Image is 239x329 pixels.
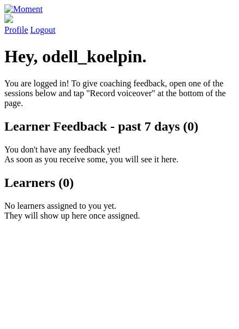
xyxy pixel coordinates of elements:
[4,175,235,190] h2: Learners (0)
[4,119,235,134] h2: Learner Feedback - past 7 days (0)
[4,4,43,14] img: Moment
[4,14,235,34] a: Profile
[31,25,56,34] a: Logout
[4,79,235,108] p: You are logged in! To give coaching feedback, open one of the sessions below and tap "Record voic...
[4,145,235,164] p: You don't have any feedback yet! As soon as you receive some, you will see it here.
[4,14,13,23] img: default_avatar-b4e2223d03051bc43aaaccfb402a43260a3f17acc7fafc1603fdf008d6cba3c9.png
[4,201,235,221] p: No learners assigned to you yet. They will show up here once assigned.
[4,46,235,67] h1: Hey, odell_koelpin.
